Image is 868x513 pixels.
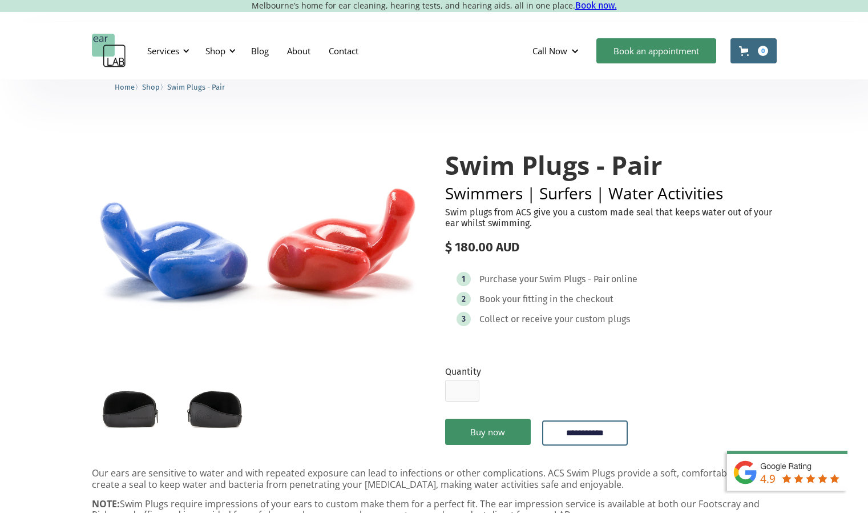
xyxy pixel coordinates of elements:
[115,83,135,91] span: Home
[532,45,567,57] div: Call Now
[199,34,239,68] div: Shop
[523,34,591,68] div: Call Now
[462,295,466,303] div: 2
[730,38,777,63] a: Open cart
[142,81,167,93] li: 〉
[167,81,225,92] a: Swim Plugs - Pair
[278,34,320,67] a: About
[92,128,423,348] a: open lightbox
[140,34,193,68] div: Services
[445,151,777,179] h1: Swim Plugs - Pair
[479,274,538,285] div: Purchase your
[115,81,142,93] li: 〉
[758,46,768,56] div: 0
[142,83,160,91] span: Shop
[445,366,481,377] label: Quantity
[147,45,179,57] div: Services
[92,34,126,68] a: home
[611,274,637,285] div: online
[92,468,777,490] p: Our ears are sensitive to water and with repeated exposure can lead to infections or other compli...
[445,240,777,255] div: $ 180.00 AUD
[479,294,613,305] div: Book your fitting in the checkout
[92,498,120,510] strong: NOTE:
[445,185,777,201] h2: Swimmers | Surfers | Water Activities
[92,383,168,433] a: open lightbox
[92,128,423,348] img: Swim Plugs - Pair
[242,34,278,67] a: Blog
[539,274,609,285] div: Swim Plugs - Pair
[115,81,135,92] a: Home
[445,419,531,445] a: Buy now
[167,83,225,91] span: Swim Plugs - Pair
[596,38,716,63] a: Book an appointment
[479,314,630,325] div: Collect or receive your custom plugs
[462,275,465,283] div: 1
[205,45,225,57] div: Shop
[142,81,160,92] a: Shop
[445,207,777,229] p: Swim plugs from ACS give you a custom made seal that keeps water out of your ear whilst swimming.
[177,383,253,433] a: open lightbox
[320,34,368,67] a: Contact
[462,315,466,323] div: 3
